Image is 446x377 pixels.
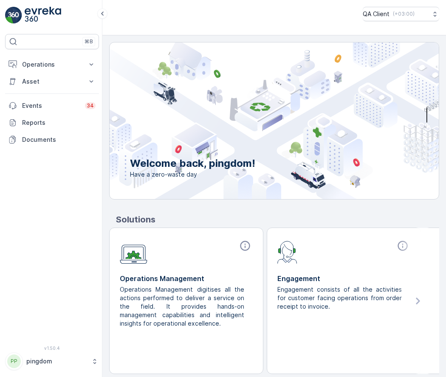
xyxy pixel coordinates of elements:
p: Asset [22,77,82,86]
span: Have a zero-waste day [130,170,255,179]
p: pingdom [26,357,87,366]
a: Events34 [5,97,99,114]
p: Operations Management digitises all the actions performed to deliver a service on the field. It p... [120,285,246,328]
p: Engagement [277,273,410,284]
p: Operations Management [120,273,253,284]
p: QA Client [363,10,390,18]
p: ( +03:00 ) [393,11,415,17]
img: module-icon [277,240,297,264]
div: PP [7,354,21,368]
p: ⌘B [85,38,93,45]
p: Documents [22,135,96,144]
p: Events [22,101,80,110]
p: Solutions [116,213,439,226]
img: logo [5,7,22,24]
p: Reports [22,118,96,127]
p: 34 [87,102,94,109]
img: city illustration [71,42,439,199]
a: Documents [5,131,99,148]
a: Reports [5,114,99,131]
span: v 1.50.4 [5,346,99,351]
button: Asset [5,73,99,90]
img: module-icon [120,240,147,264]
button: QA Client(+03:00) [363,7,439,21]
p: Engagement consists of all the activities for customer facing operations from order receipt to in... [277,285,404,311]
p: Welcome back, pingdom! [130,157,255,170]
img: logo_light-DOdMpM7g.png [25,7,61,24]
button: Operations [5,56,99,73]
p: Operations [22,60,82,69]
button: PPpingdom [5,352,99,370]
